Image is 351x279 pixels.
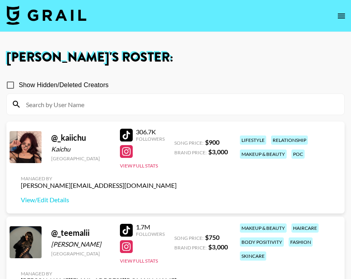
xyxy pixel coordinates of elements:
div: skincare [240,251,266,261]
strong: $ 750 [205,233,219,241]
span: Show Hidden/Deleted Creators [19,80,109,90]
img: Grail Talent [6,6,86,25]
div: Kaichu [51,145,110,153]
div: [GEOGRAPHIC_DATA] [51,251,110,257]
div: [PERSON_NAME] [51,240,110,248]
div: [PERSON_NAME][EMAIL_ADDRESS][DOMAIN_NAME] [21,181,177,189]
button: View Full Stats [120,258,158,264]
div: Followers [136,231,165,237]
span: Song Price: [174,140,203,146]
div: Managed By [21,175,177,181]
button: View Full Stats [120,163,158,169]
div: @ _teemalii [51,228,110,238]
div: haircare [291,223,319,233]
strong: $ 3,000 [208,243,228,251]
div: lifestyle [240,136,266,145]
div: Followers [136,136,165,142]
div: poc [291,149,305,159]
div: 306.7K [136,128,165,136]
button: open drawer [333,8,349,24]
input: Search by User Name [21,98,339,111]
div: makeup & beauty [240,149,287,159]
a: View/Edit Details [21,196,177,204]
span: Brand Price: [174,245,207,251]
strong: $ 900 [205,138,219,146]
span: Song Price: [174,235,203,241]
div: fashion [289,237,313,247]
div: Managed By [21,271,177,277]
div: @ _kaiichu [51,133,110,143]
div: 1.7M [136,223,165,231]
div: body positivity [240,237,284,247]
h1: [PERSON_NAME] 's Roster: [6,51,345,64]
strong: $ 3,000 [208,148,228,155]
div: [GEOGRAPHIC_DATA] [51,155,110,161]
div: relationship [271,136,308,145]
div: makeup & beauty [240,223,287,233]
span: Brand Price: [174,149,207,155]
